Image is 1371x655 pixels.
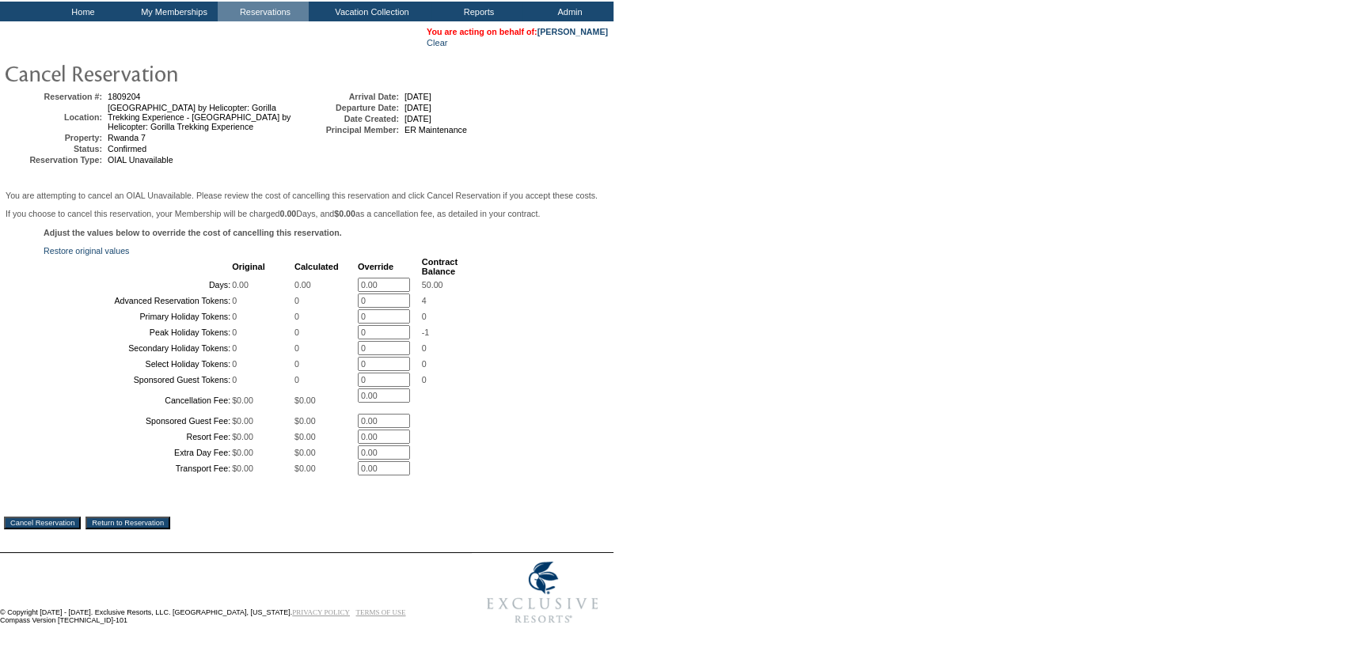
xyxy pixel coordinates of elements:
[537,27,608,36] a: [PERSON_NAME]
[294,327,299,337] span: 0
[7,92,102,101] td: Reservation #:
[108,155,173,165] span: OIAL Unavailable
[45,414,230,428] td: Sponsored Guest Fee:
[6,191,608,200] p: You are attempting to cancel an OIAL Unavailable. Please review the cost of cancelling this reser...
[45,325,230,339] td: Peak Holiday Tokens:
[422,343,427,353] span: 0
[294,432,316,441] span: $0.00
[422,257,458,276] b: Contract Balance
[427,38,447,47] a: Clear
[294,448,316,457] span: $0.00
[294,296,299,305] span: 0
[422,296,427,305] span: 4
[45,430,230,444] td: Resort Fee:
[404,92,431,101] span: [DATE]
[44,228,342,237] b: Adjust the values below to override the cost of cancelling this reservation.
[422,359,427,369] span: 0
[294,396,316,405] span: $0.00
[218,2,309,21] td: Reservations
[44,246,129,256] a: Restore original values
[294,375,299,384] span: 0
[108,103,291,131] span: [GEOGRAPHIC_DATA] by Helicopter: Gorilla Trekking Experience - [GEOGRAPHIC_DATA] by Helicopter: G...
[232,448,253,457] span: $0.00
[85,517,170,529] input: Return to Reservation
[7,133,102,142] td: Property:
[45,309,230,324] td: Primary Holiday Tokens:
[232,432,253,441] span: $0.00
[472,553,613,632] img: Exclusive Resorts
[232,296,237,305] span: 0
[232,312,237,321] span: 0
[422,280,443,290] span: 50.00
[294,343,299,353] span: 0
[232,464,253,473] span: $0.00
[280,209,297,218] b: 0.00
[309,2,431,21] td: Vacation Collection
[404,125,467,134] span: ER Maintenance
[108,92,141,101] span: 1809204
[292,608,350,616] a: PRIVACY POLICY
[304,114,399,123] td: Date Created:
[45,388,230,412] td: Cancellation Fee:
[45,445,230,460] td: Extra Day Fee:
[6,209,608,218] p: If you choose to cancel this reservation, your Membership will be charged Days, and as a cancella...
[294,312,299,321] span: 0
[294,262,339,271] b: Calculated
[304,103,399,112] td: Departure Date:
[45,278,230,292] td: Days:
[334,209,355,218] b: $0.00
[232,396,253,405] span: $0.00
[45,293,230,308] td: Advanced Reservation Tokens:
[304,92,399,101] td: Arrival Date:
[294,280,311,290] span: 0.00
[427,27,608,36] span: You are acting on behalf of:
[431,2,522,21] td: Reports
[232,262,265,271] b: Original
[232,280,249,290] span: 0.00
[358,262,393,271] b: Override
[422,312,427,321] span: 0
[4,57,321,89] img: pgTtlCancelRes.gif
[232,327,237,337] span: 0
[4,517,81,529] input: Cancel Reservation
[294,464,316,473] span: $0.00
[45,357,230,371] td: Select Holiday Tokens:
[356,608,406,616] a: TERMS OF USE
[127,2,218,21] td: My Memberships
[232,416,253,426] span: $0.00
[7,103,102,131] td: Location:
[404,103,431,112] span: [DATE]
[304,125,399,134] td: Principal Member:
[294,359,299,369] span: 0
[522,2,613,21] td: Admin
[45,341,230,355] td: Secondary Holiday Tokens:
[7,155,102,165] td: Reservation Type:
[7,144,102,153] td: Status:
[422,327,429,337] span: -1
[404,114,431,123] span: [DATE]
[36,2,127,21] td: Home
[232,343,237,353] span: 0
[232,359,237,369] span: 0
[108,144,146,153] span: Confirmed
[45,373,230,387] td: Sponsored Guest Tokens:
[108,133,146,142] span: Rwanda 7
[232,375,237,384] span: 0
[45,461,230,475] td: Transport Fee:
[422,375,427,384] span: 0
[294,416,316,426] span: $0.00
